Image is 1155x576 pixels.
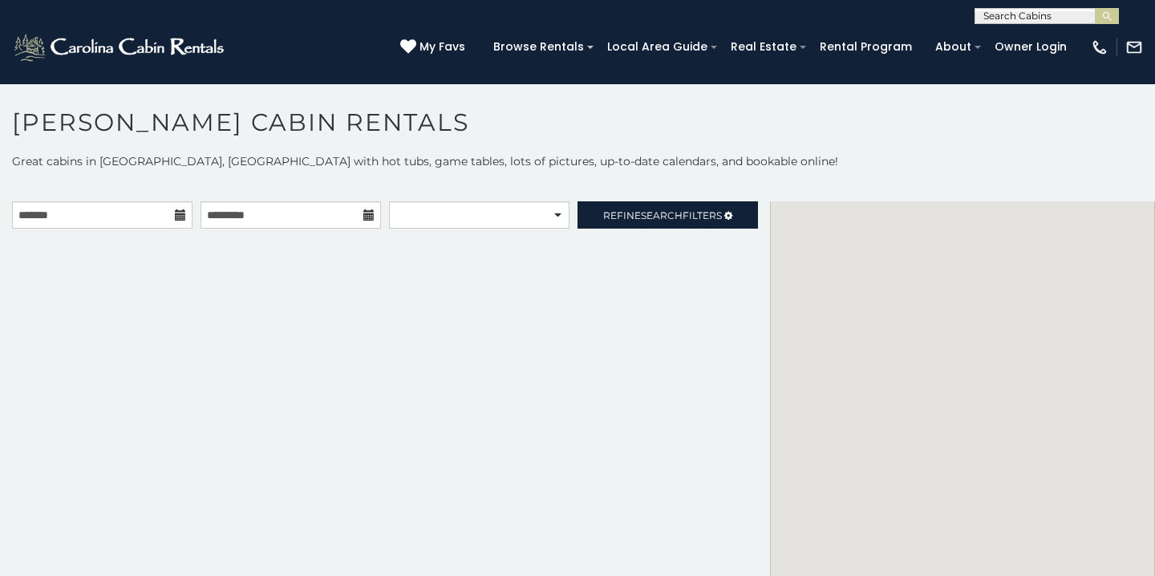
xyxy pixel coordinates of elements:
a: Local Area Guide [599,34,715,59]
img: mail-regular-white.png [1125,39,1143,56]
a: Rental Program [812,34,920,59]
span: My Favs [419,39,465,55]
a: Browse Rentals [485,34,592,59]
span: Refine Filters [603,209,722,221]
img: phone-regular-white.png [1091,39,1108,56]
img: White-1-2.png [12,31,229,63]
a: About [927,34,979,59]
a: Owner Login [987,34,1075,59]
a: Real Estate [723,34,804,59]
a: My Favs [400,39,469,56]
a: RefineSearchFilters [577,201,758,229]
span: Search [641,209,683,221]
